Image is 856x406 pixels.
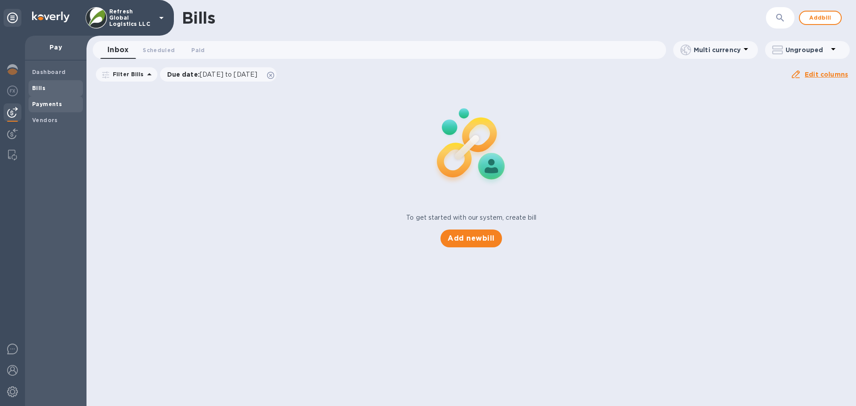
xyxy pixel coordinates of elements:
p: Due date : [167,70,262,79]
b: Vendors [32,117,58,123]
p: To get started with our system, create bill [406,213,536,222]
b: Dashboard [32,69,66,75]
u: Edit columns [805,71,848,78]
p: Refresh Global Logistics LLC [109,8,154,27]
h1: Bills [182,8,215,27]
button: Add newbill [440,230,502,247]
span: Paid [191,45,205,55]
div: Unpin categories [4,9,21,27]
b: Bills [32,85,45,91]
p: Multi currency [694,45,741,54]
b: Payments [32,101,62,107]
div: Due date:[DATE] to [DATE] [160,67,277,82]
p: Ungrouped [786,45,828,54]
span: Add bill [807,12,834,23]
span: Add new bill [448,233,494,244]
img: Foreign exchange [7,86,18,96]
p: Pay [32,43,79,52]
button: Addbill [799,11,842,25]
span: Scheduled [143,45,175,55]
img: Logo [32,12,70,22]
p: Filter Bills [109,70,144,78]
span: [DATE] to [DATE] [200,71,257,78]
span: Inbox [107,44,128,56]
